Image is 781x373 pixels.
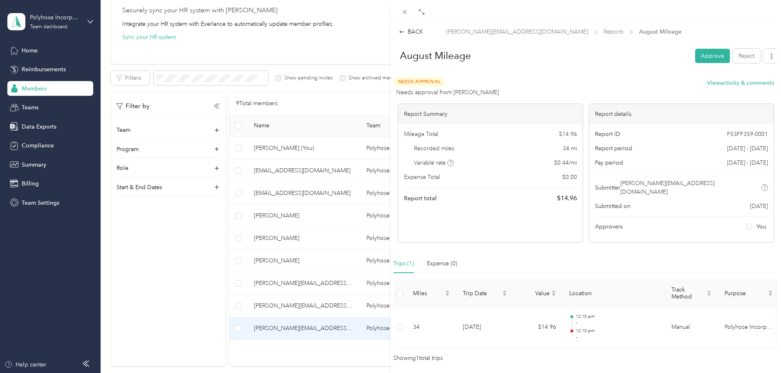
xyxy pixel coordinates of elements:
[514,280,563,307] th: Value
[595,202,631,210] span: Submitted on
[595,130,620,138] span: Report ID
[707,289,711,294] span: caret-up
[551,289,556,294] span: caret-up
[406,307,456,348] td: 34
[391,46,689,66] h1: August Mileage
[563,280,665,307] th: Location
[639,27,682,36] span: August Mileage
[445,292,450,297] span: caret-down
[393,259,414,268] div: Trips (1)
[562,173,577,181] span: $ 0.00
[404,130,438,138] span: Mileage Total
[595,183,620,192] span: Submitter
[768,289,773,294] span: caret-up
[393,354,443,363] span: Showing 1 total trips
[604,27,624,36] span: Reports
[414,144,454,153] span: Recorded miles
[595,144,632,153] span: Report period
[520,290,550,297] span: Value
[671,286,705,300] span: Track Method
[707,79,774,87] button: Viewactivity & comments
[589,104,774,124] div: Report details
[446,27,588,36] span: [PERSON_NAME][EMAIL_ADDRESS][DOMAIN_NAME]
[727,158,768,167] span: [DATE] - [DATE]
[718,280,779,307] th: Purpose
[456,307,514,348] td: [DATE]
[554,158,577,167] span: $ 0.44 / mi
[733,49,760,63] button: Reject
[404,194,437,203] span: Report total
[413,290,443,297] span: Miles
[756,222,766,231] span: You
[735,327,781,373] iframe: Everlance-gr Chat Button Frame
[456,280,514,307] th: Trip Date
[595,158,623,167] span: Pay period
[707,292,711,297] span: caret-down
[725,290,766,297] span: Purpose
[559,130,577,138] span: $ 14.96
[727,144,768,153] span: [DATE] - [DATE]
[665,280,718,307] th: Track Method
[514,307,563,348] td: $14.96
[620,179,760,196] span: [PERSON_NAME][EMAIL_ADDRESS][DOMAIN_NAME]
[445,289,450,294] span: caret-up
[502,292,507,297] span: caret-down
[393,77,445,86] span: Needs Approval
[414,158,454,167] span: Variable rate
[718,307,779,348] td: Polyhose Incorporated
[695,49,730,63] button: Approve
[396,88,499,97] span: Needs approval from [PERSON_NAME]
[576,334,658,341] p: -
[427,259,457,268] div: Expense (0)
[665,307,718,348] td: Manual
[563,144,577,153] span: 34 mi
[576,328,658,334] p: 12:10 pm
[557,193,577,203] span: $ 14.96
[576,314,658,319] p: 12:10 pm
[404,173,440,181] span: Expense Total
[551,292,556,297] span: caret-down
[750,202,768,210] span: [DATE]
[595,222,623,231] span: Approvers
[502,289,507,294] span: caret-up
[576,319,658,327] p: -
[727,130,768,138] span: F53FF359-0001
[768,292,773,297] span: caret-down
[398,104,583,124] div: Report Summary
[399,27,423,36] div: BACK
[406,280,456,307] th: Miles
[463,290,500,297] span: Trip Date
